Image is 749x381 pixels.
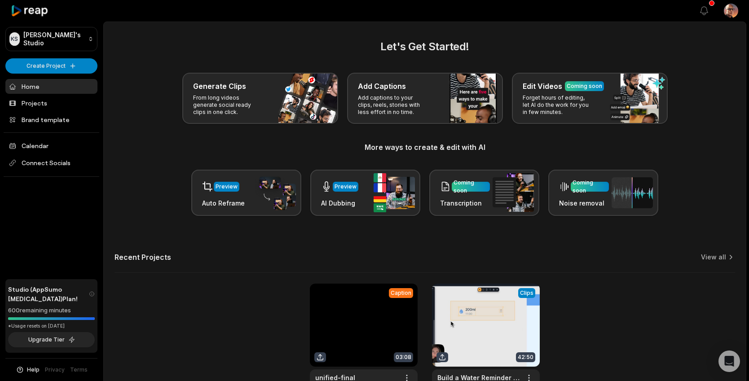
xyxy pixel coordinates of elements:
[718,350,740,372] div: Open Intercom Messenger
[202,198,245,208] h3: Auto Reframe
[567,82,602,90] div: Coming soon
[115,142,735,153] h3: More ways to create & edit with AI
[321,198,358,208] h3: AI Dubbing
[193,94,263,116] p: From long videos generate social ready clips in one click.
[523,94,592,116] p: Forget hours of editing, let AI do the work for you in few minutes.
[115,253,171,262] h2: Recent Projects
[193,81,246,92] h3: Generate Clips
[115,39,735,55] h2: Let's Get Started!
[8,323,95,329] div: *Usage resets on [DATE]
[23,31,84,47] p: [PERSON_NAME]'s Studio
[374,173,415,212] img: ai_dubbing.png
[454,179,488,195] div: Coming soon
[573,179,607,195] div: Coming soon
[9,32,20,46] div: KS
[255,175,296,210] img: auto_reframe.png
[358,94,427,116] p: Add captions to your clips, reels, stories with less effort in no time.
[358,81,406,92] h3: Add Captions
[559,198,609,208] h3: Noise removal
[701,253,726,262] a: View all
[45,366,65,374] a: Privacy
[70,366,88,374] a: Terms
[5,79,97,94] a: Home
[335,183,357,191] div: Preview
[8,306,95,315] div: 600 remaining minutes
[8,285,89,303] span: Studio (AppSumo [MEDICAL_DATA]) Plan!
[523,81,562,92] h3: Edit Videos
[216,183,238,191] div: Preview
[8,332,95,347] button: Upgrade Tier
[440,198,490,208] h3: Transcription
[16,366,40,374] button: Help
[27,366,40,374] span: Help
[493,173,534,212] img: transcription.png
[612,177,653,208] img: noise_removal.png
[5,155,97,171] span: Connect Socials
[5,112,97,127] a: Brand template
[5,96,97,110] a: Projects
[5,58,97,74] button: Create Project
[5,138,97,153] a: Calendar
